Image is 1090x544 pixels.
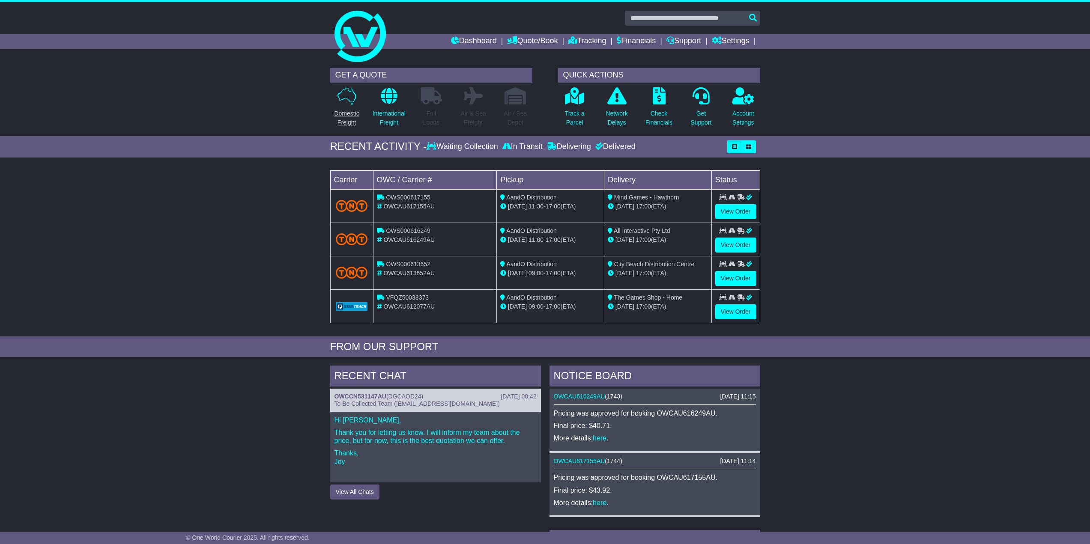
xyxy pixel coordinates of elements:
[334,393,537,400] div: ( )
[554,393,756,400] div: ( )
[500,269,600,278] div: - (ETA)
[386,294,429,301] span: VFQZ50038373
[546,303,561,310] span: 17:00
[607,393,620,400] span: 1743
[608,302,708,311] div: (ETA)
[506,261,557,268] span: AandO Distribution
[605,87,628,132] a: NetworkDelays
[604,170,711,189] td: Delivery
[186,534,310,541] span: © One World Courier 2025. All rights reserved.
[593,434,606,442] a: here
[715,238,756,253] a: View Order
[636,236,651,243] span: 17:00
[334,393,386,400] a: OWCCN531147AU
[608,269,708,278] div: (ETA)
[554,486,756,494] p: Final price: $43.92.
[508,203,527,210] span: [DATE]
[558,68,760,83] div: QUICK ACTIONS
[554,422,756,430] p: Final price: $40.71.
[593,499,606,506] a: here
[386,194,430,201] span: OWS000617155
[508,270,527,276] span: [DATE]
[529,236,544,243] span: 11:00
[334,400,500,407] span: To Be Collected Team ([EMAIL_ADDRESS][DOMAIN_NAME])
[732,109,754,127] p: Account Settings
[500,302,600,311] div: - (ETA)
[545,142,593,152] div: Delivering
[614,261,695,268] span: City Beach Distribution Centre
[554,434,756,442] p: More details: .
[336,267,368,278] img: TNT_Domestic.png
[334,109,359,127] p: Domestic Freight
[614,194,679,201] span: Mind Games - Hawthorn
[732,87,755,132] a: AccountSettings
[615,203,634,210] span: [DATE]
[565,109,585,127] p: Track a Parcel
[334,449,537,465] p: Thanks, Joy
[500,235,600,244] div: - (ETA)
[715,204,756,219] a: View Order
[508,236,527,243] span: [DATE]
[529,203,544,210] span: 11:30
[386,227,430,234] span: OWS000616249
[614,227,670,234] span: All Interactive Pty Ltd
[500,142,545,152] div: In Transit
[330,341,760,353] div: FROM OUR SUPPORT
[615,236,634,243] span: [DATE]
[554,499,756,507] p: More details: .
[383,270,435,276] span: OWCAU613652AU
[636,203,651,210] span: 17:00
[554,458,605,464] a: OWCAU617155AU
[373,109,406,127] p: International Freight
[500,202,600,211] div: - (ETA)
[330,170,373,189] td: Carrier
[549,366,760,389] div: NOTICE BOARD
[617,34,656,49] a: Financials
[568,34,606,49] a: Tracking
[373,170,497,189] td: OWC / Carrier #
[334,87,359,132] a: DomesticFreight
[383,236,435,243] span: OWCAU616249AU
[529,303,544,310] span: 09:00
[427,142,500,152] div: Waiting Collection
[711,170,760,189] td: Status
[334,416,537,424] p: Hi [PERSON_NAME],
[421,109,442,127] p: Full Loads
[554,409,756,417] p: Pricing was approved for booking OWCAU616249AU.
[330,140,427,153] div: RECENT ACTIVITY -
[690,87,712,132] a: GetSupport
[330,366,541,389] div: RECENT CHAT
[334,428,537,445] p: Thank you for letting us know. I will inform my team about the price, but for now, this is the be...
[336,200,368,211] img: TNT_Domestic.png
[330,485,379,499] button: View All Chats
[636,303,651,310] span: 17:00
[608,235,708,244] div: (ETA)
[461,109,486,127] p: Air & Sea Freight
[336,302,368,311] img: GetCarrierServiceLogo
[497,170,604,189] td: Pickup
[546,236,561,243] span: 17:00
[330,68,532,83] div: GET A QUOTE
[645,87,673,132] a: CheckFinancials
[388,393,421,400] span: DGCAOD24
[546,270,561,276] span: 17:00
[383,303,435,310] span: OWCAU612077AU
[712,34,750,49] a: Settings
[501,393,536,400] div: [DATE] 08:42
[608,202,708,211] div: (ETA)
[383,203,435,210] span: OWCAU617155AU
[506,227,557,234] span: AandO Distribution
[386,261,430,268] span: OWS000613652
[554,473,756,482] p: Pricing was approved for booking OWCAU617155AU.
[336,233,368,245] img: TNT_Domestic.png
[372,87,406,132] a: InternationalFreight
[666,34,701,49] a: Support
[564,87,585,132] a: Track aParcel
[504,109,527,127] p: Air / Sea Depot
[554,458,756,465] div: ( )
[451,34,497,49] a: Dashboard
[606,109,627,127] p: Network Delays
[607,458,620,464] span: 1744
[506,194,557,201] span: AandO Distribution
[554,393,605,400] a: OWCAU616249AU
